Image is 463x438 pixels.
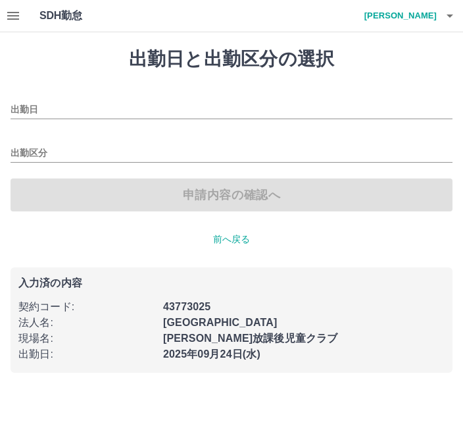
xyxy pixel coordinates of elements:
[163,301,210,312] b: 43773025
[163,317,278,328] b: [GEOGRAPHIC_DATA]
[163,348,260,360] b: 2025年09月24日(水)
[18,315,155,331] p: 法人名 :
[11,48,452,70] h1: 出勤日と出勤区分の選択
[18,331,155,346] p: 現場名 :
[18,346,155,362] p: 出勤日 :
[163,333,337,344] b: [PERSON_NAME]放課後児童クラブ
[18,299,155,315] p: 契約コード :
[18,278,445,288] p: 入力済の内容
[11,233,452,246] p: 前へ戻る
